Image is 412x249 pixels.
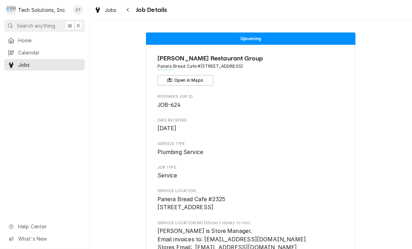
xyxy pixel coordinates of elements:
[73,5,83,15] div: Otis Tooley's Avatar
[157,102,181,108] span: JOB-624
[18,61,81,68] span: Jobs
[6,5,16,15] div: T
[157,188,344,194] span: Service Location
[73,5,83,15] div: OT
[157,118,344,123] span: Date Received
[157,54,344,63] span: Name
[157,220,344,226] span: Service Location Notes
[157,196,226,211] span: Panera Bread Cafe #2325 [STREET_ADDRESS]
[157,165,344,170] span: Job Type
[157,94,344,109] div: Roopairs Job ID
[134,5,167,15] span: Job Details
[241,36,261,41] span: Upcoming
[157,125,177,132] span: [DATE]
[157,101,344,109] span: Roopairs Job ID
[157,149,204,155] span: Plumbing Service
[157,171,344,180] span: Job Type
[157,172,177,179] span: Service
[77,22,80,29] span: K
[157,75,213,86] button: Open in Maps
[4,20,85,32] button: Search anything⌘K
[211,221,250,225] span: (Only Visible to You)
[91,4,119,16] a: Jobs
[146,32,355,45] div: Status
[157,118,344,133] div: Date Received
[4,35,85,46] a: Home
[18,49,81,56] span: Calendar
[157,165,344,180] div: Job Type
[157,195,344,212] span: Service Location
[157,188,344,212] div: Service Location
[17,22,55,29] span: Search anything
[157,141,344,147] span: Service Type
[157,141,344,156] div: Service Type
[105,6,117,14] span: Jobs
[157,63,344,69] span: Address
[123,4,134,15] button: Navigate back
[157,94,344,100] span: Roopairs Job ID
[18,235,81,242] span: What's New
[157,148,344,156] span: Service Type
[18,223,81,230] span: Help Center
[4,47,85,58] a: Calendar
[4,59,85,71] a: Jobs
[18,6,66,14] div: Tech Solutions, Inc.
[4,221,85,232] a: Go to Help Center
[4,233,85,244] a: Go to What's New
[157,124,344,133] span: Date Received
[157,54,344,86] div: Client Information
[6,5,16,15] div: Tech Solutions, Inc.'s Avatar
[18,37,81,44] span: Home
[67,22,72,29] span: ⌘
